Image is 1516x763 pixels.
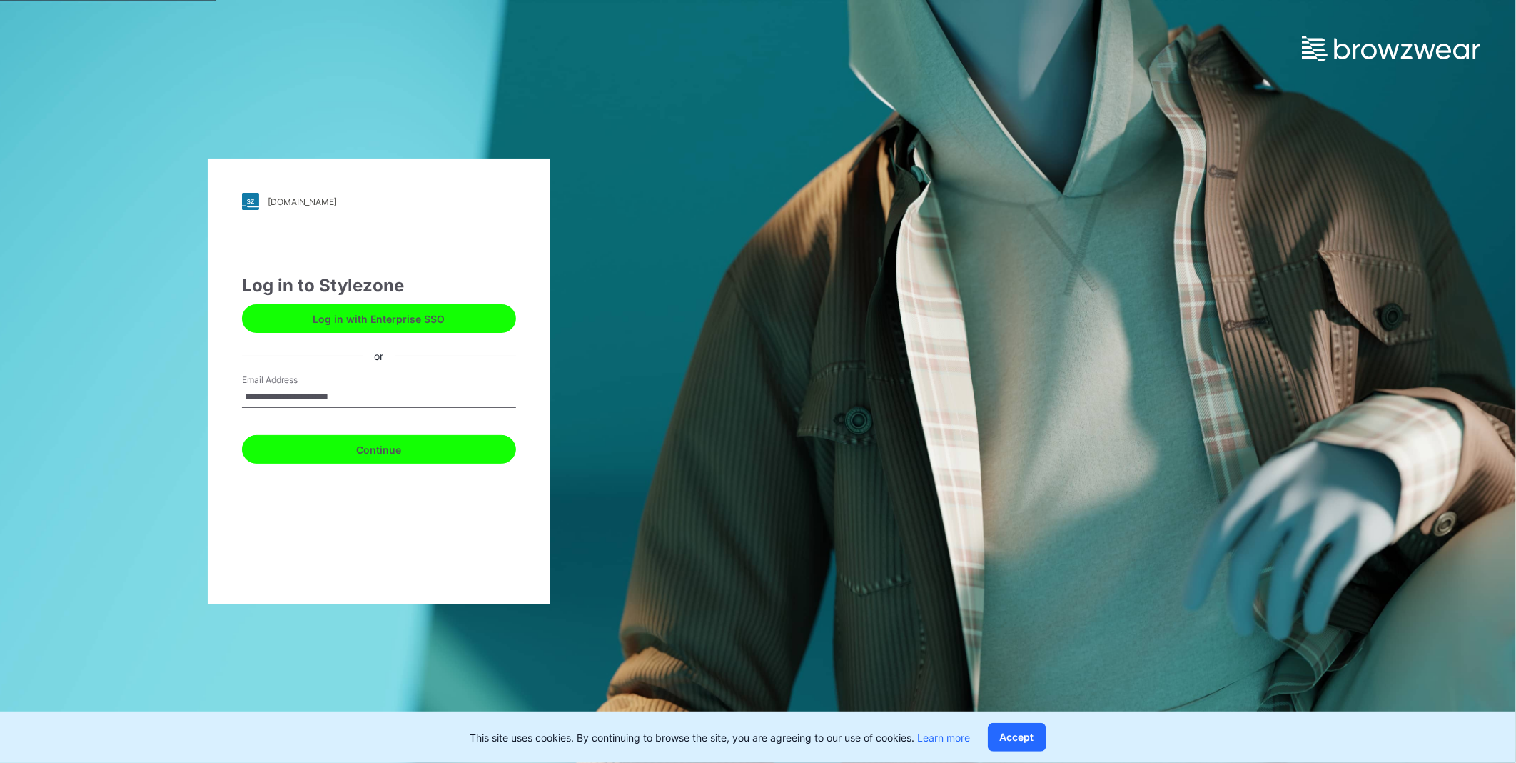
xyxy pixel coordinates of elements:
img: stylezone-logo.562084cfcfab977791bfbf7441f1a819.svg [242,193,259,210]
a: [DOMAIN_NAME] [242,193,516,210]
button: Log in with Enterprise SSO [242,304,516,333]
button: Continue [242,435,516,464]
label: Email Address [242,374,342,387]
img: browzwear-logo.e42bd6dac1945053ebaf764b6aa21510.svg [1302,36,1480,61]
div: Log in to Stylezone [242,273,516,299]
button: Accept [988,723,1046,752]
div: or [363,349,395,364]
div: [DOMAIN_NAME] [268,196,337,207]
p: This site uses cookies. By continuing to browse the site, you are agreeing to our use of cookies. [470,730,971,745]
a: Learn more [918,732,971,744]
